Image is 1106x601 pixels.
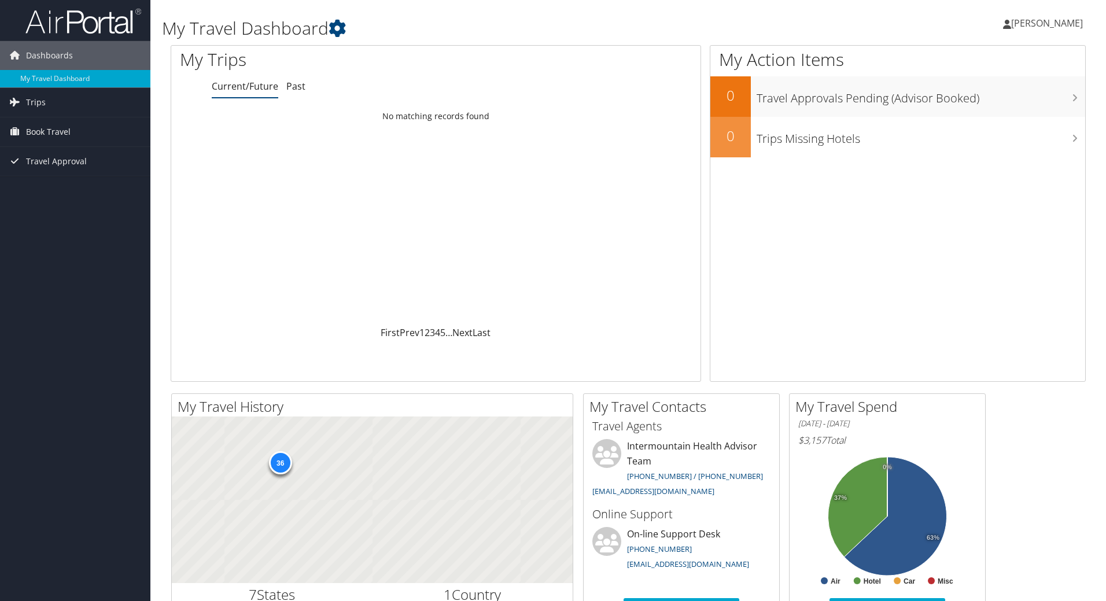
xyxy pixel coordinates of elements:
div: 36 [268,451,292,474]
a: [PHONE_NUMBER] / [PHONE_NUMBER] [627,471,763,481]
a: 0Trips Missing Hotels [710,117,1085,157]
span: Trips [26,88,46,117]
a: 0Travel Approvals Pending (Advisor Booked) [710,76,1085,117]
a: Last [473,326,491,339]
td: No matching records found [171,106,701,127]
h6: [DATE] - [DATE] [798,418,976,429]
tspan: 0% [883,464,892,471]
text: Misc [938,577,953,585]
tspan: 63% [927,534,939,541]
a: 2 [425,326,430,339]
h3: Travel Agents [592,418,770,434]
span: $3,157 [798,434,826,447]
a: 1 [419,326,425,339]
a: [PHONE_NUMBER] [627,544,692,554]
h2: My Travel Contacts [589,397,779,416]
span: Travel Approval [26,147,87,176]
h2: 0 [710,126,751,146]
h1: My Travel Dashboard [162,16,784,40]
text: Air [831,577,840,585]
h1: My Action Items [710,47,1085,72]
span: … [445,326,452,339]
a: Current/Future [212,80,278,93]
text: Hotel [864,577,881,585]
a: Prev [400,326,419,339]
a: Past [286,80,305,93]
h3: Online Support [592,506,770,522]
img: airportal-logo.png [25,8,141,35]
h3: Travel Approvals Pending (Advisor Booked) [757,84,1085,106]
h2: My Travel Spend [795,397,985,416]
span: Book Travel [26,117,71,146]
a: Next [452,326,473,339]
li: Intermountain Health Advisor Team [587,439,776,501]
a: 4 [435,326,440,339]
tspan: 37% [834,495,847,502]
h2: 0 [710,86,751,105]
a: [EMAIL_ADDRESS][DOMAIN_NAME] [592,486,714,496]
a: First [381,326,400,339]
a: 3 [430,326,435,339]
h1: My Trips [180,47,471,72]
li: On-line Support Desk [587,527,776,574]
a: [PERSON_NAME] [1003,6,1094,40]
a: 5 [440,326,445,339]
span: [PERSON_NAME] [1011,17,1083,30]
span: Dashboards [26,41,73,70]
text: Car [904,577,915,585]
a: [EMAIL_ADDRESS][DOMAIN_NAME] [627,559,749,569]
h2: My Travel History [178,397,573,416]
h3: Trips Missing Hotels [757,125,1085,147]
h6: Total [798,434,976,447]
